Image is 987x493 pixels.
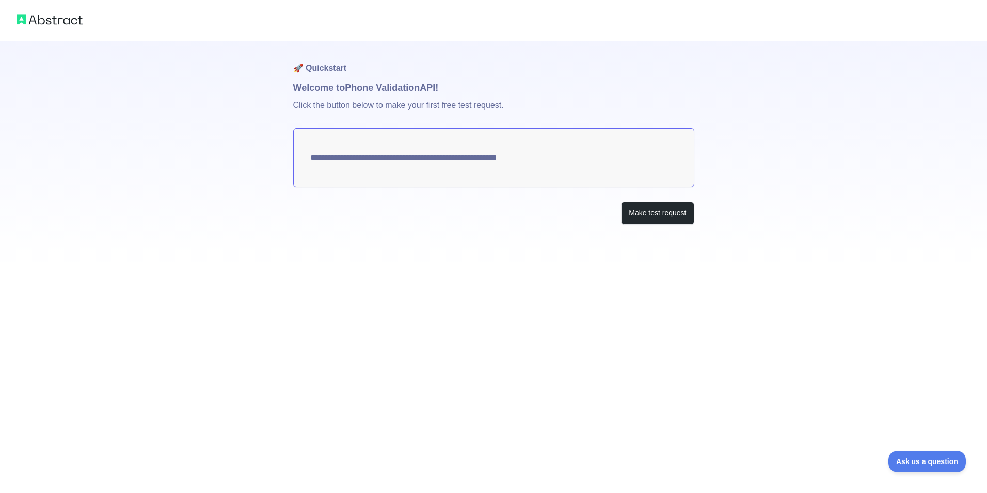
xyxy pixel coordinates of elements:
[17,12,83,27] img: Abstract logo
[293,81,694,95] h1: Welcome to Phone Validation API!
[621,202,694,225] button: Make test request
[293,41,694,81] h1: 🚀 Quickstart
[888,451,966,472] iframe: Toggle Customer Support
[293,95,694,128] p: Click the button below to make your first free test request.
